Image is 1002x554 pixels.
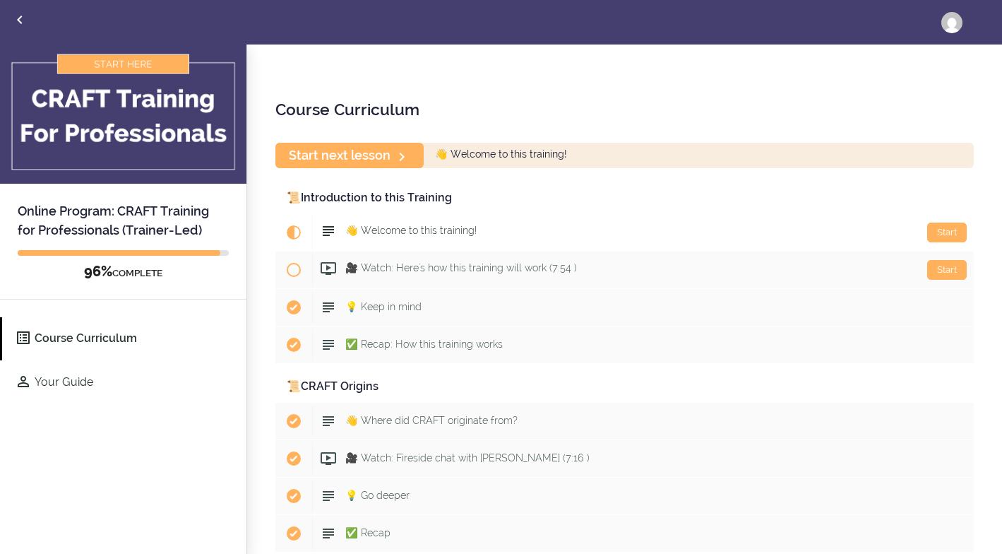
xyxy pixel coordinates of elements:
span: Completed item [275,515,312,552]
a: Current item Start 👋 Welcome to this training! [275,214,974,251]
a: Completed item ✅ Recap [275,515,974,552]
span: 💡 Go deeper [345,490,410,501]
span: Completed item [275,326,312,363]
span: Completed item [275,440,312,477]
span: Completed item [275,403,312,440]
span: 🎥 Watch: Fireside chat with [PERSON_NAME] (7:16 ) [345,452,590,464]
span: 🎥 Watch: Here's how this training will work (7:54 ) [345,262,577,273]
span: 96% [84,263,112,280]
div: Start [927,260,967,280]
div: 📜CRAFT Origins [275,371,974,403]
a: Your Guide [2,361,246,404]
h2: Course Curriculum [275,98,974,122]
a: Completed item 💡 Keep in mind [275,289,974,326]
a: Start 🎥 Watch: Here's how this training will work (7:54 ) [275,252,974,288]
span: ✅ Recap [345,527,390,538]
span: Completed item [275,478,312,514]
a: Completed item ✅ Recap: How this training works [275,326,974,363]
div: 📜Introduction to this Training [275,182,974,214]
span: 👋 Welcome to this training! [435,149,566,160]
a: Completed item 💡 Go deeper [275,478,974,514]
img: pottorfl@comcast.net [941,12,962,33]
a: Start next lesson [275,143,424,167]
div: COMPLETE [18,263,229,281]
div: Start [927,223,967,242]
span: 💡 Keep in mind [345,301,422,312]
span: 👋 Welcome to this training! [345,225,477,236]
a: Completed item 🎥 Watch: Fireside chat with [PERSON_NAME] (7:16 ) [275,440,974,477]
span: Completed item [275,289,312,326]
span: 👋 Where did CRAFT originate from? [345,415,518,426]
a: Back to courses [1,1,39,42]
span: ✅ Recap: How this training works [345,338,503,350]
a: Course Curriculum [2,317,246,360]
a: Completed item 👋 Where did CRAFT originate from? [275,403,974,440]
svg: Back to courses [11,11,28,28]
span: Current item [275,214,312,251]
